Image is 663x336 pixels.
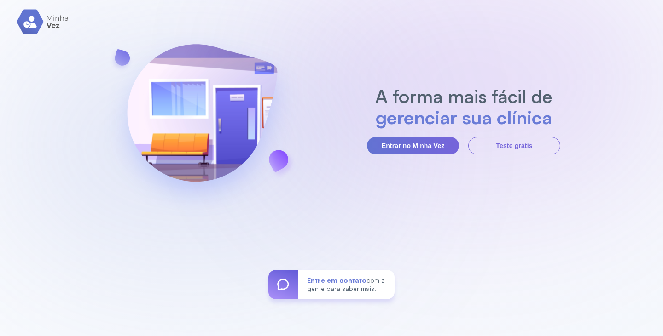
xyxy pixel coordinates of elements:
[371,107,557,128] h2: gerenciar sua clínica
[367,137,459,154] button: Entrar no Minha Vez
[371,85,557,107] h2: A forma mais fácil de
[17,9,70,34] img: logo.svg
[468,137,560,154] button: Teste grátis
[307,276,366,284] span: Entre em contato
[268,270,395,299] a: Entre em contatocom a gente para saber mais!
[298,270,395,299] div: com a gente para saber mais!
[103,20,302,220] img: banner-login.svg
